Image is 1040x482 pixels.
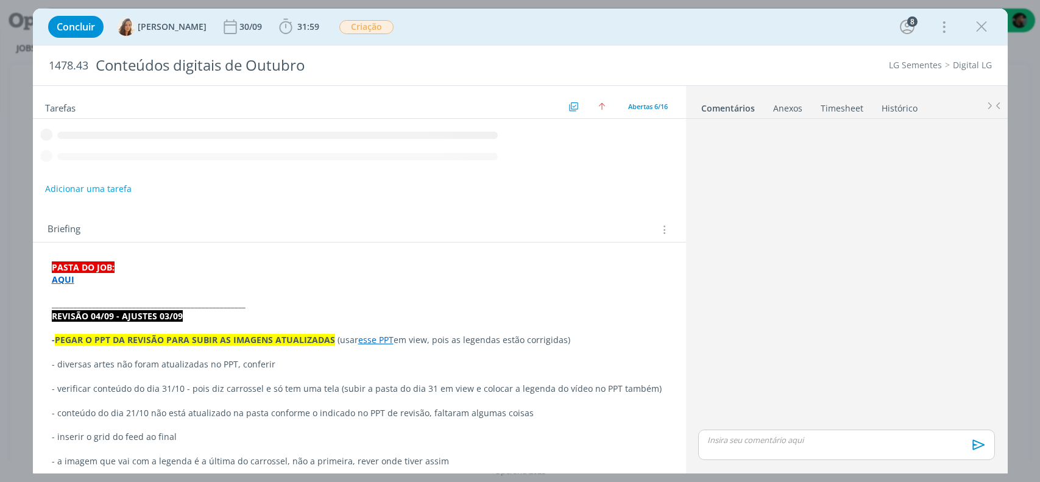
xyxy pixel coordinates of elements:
button: Adicionar uma tarefa [44,178,132,200]
span: Criação [339,20,394,34]
a: Histórico [881,97,918,115]
strong: PASTA DO JOB: [52,261,115,273]
span: [PERSON_NAME] [138,23,207,31]
strong: - [52,334,55,346]
p: - verificar conteúdo do dia 31/10 - pois diz carrossel e só tem uma tela (subir a pasta do dia 31... [52,383,667,395]
a: Comentários [701,97,755,115]
a: LG Sementes [889,59,942,71]
button: V[PERSON_NAME] [117,18,207,36]
div: dialog [33,9,1008,473]
span: 31:59 [297,21,319,32]
a: AQUI [52,274,74,285]
span: Briefing [48,222,80,238]
button: Criação [339,19,394,35]
div: Conteúdos digitais de Outubro [91,51,594,80]
strong: PEGAR O PPT DA REVISÃO PARA SUBIR AS IMAGENS ATUALIZADAS [55,334,335,346]
p: - conteúdo do dia 21/10 não está atualizado na pasta conforme o indicado no PPT de revisão, falta... [52,407,667,419]
a: Digital LG [953,59,992,71]
a: esse PPT [358,334,394,346]
strong: _____________________________________________________ [52,298,246,310]
div: 30/09 [239,23,264,31]
button: 8 [897,17,917,37]
button: Concluir [48,16,104,38]
p: - a imagem que vai com a legenda é a última do carrossel, não a primeira, rever onde tiver assim [52,455,667,467]
img: arrow-up.svg [598,103,606,110]
a: Timesheet [820,97,864,115]
span: Tarefas [45,99,76,114]
img: V [117,18,135,36]
p: (usar em view, pois as legendas estão corrigidas) [52,334,667,346]
p: - inserir o grid do feed ao final [52,431,667,443]
span: Concluir [57,22,95,32]
span: 1478.43 [49,59,88,73]
span: Abertas 6/16 [628,102,668,111]
div: Anexos [773,102,802,115]
strong: REVISÃO 04/09 - AJUSTES 03/09 [52,310,183,322]
p: - diversas artes não foram atualizadas no PPT, conferir [52,358,667,370]
button: 31:59 [276,17,322,37]
div: 8 [907,16,918,27]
